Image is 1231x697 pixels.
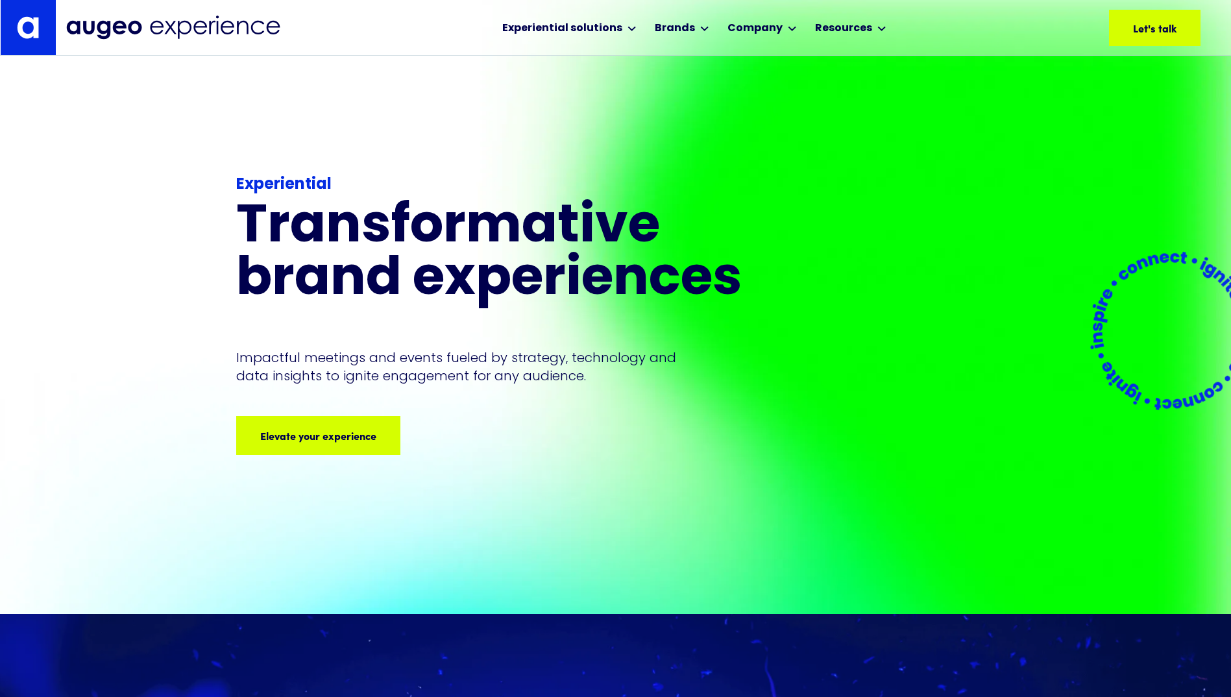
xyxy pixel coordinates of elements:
[655,21,695,36] div: Brands
[236,202,797,307] h1: Transformative brand experiences
[1109,10,1201,46] a: Let's talk
[815,21,872,36] div: Resources
[727,21,783,36] div: Company
[66,16,280,40] img: Augeo Experience business unit full logo in midnight blue.
[502,21,622,36] div: Experiential solutions
[17,16,39,39] img: Augeo's "a" monogram decorative logo in white.
[236,348,683,385] p: Impactful meetings and events fueled by strategy, technology and data insights to ignite engageme...
[236,173,797,197] div: Experiential
[236,416,400,455] a: Elevate your experience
